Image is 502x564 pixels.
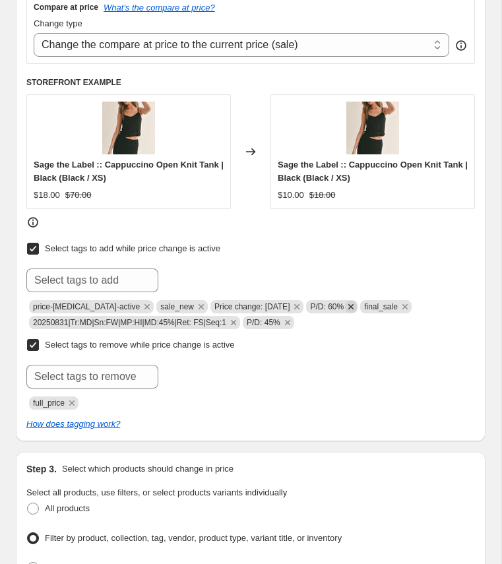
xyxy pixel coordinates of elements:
[102,102,155,154] img: CAPPUCCINOOPENKNITTANK1_80x.jpg
[34,18,82,28] span: Change type
[34,160,224,183] span: Sage the Label :: Cappuccino Open Knit Tank | Black (Black / XS)
[34,2,98,13] h3: Compare at price
[26,365,158,389] input: Select tags to remove
[282,317,294,329] button: Remove P/D: 45%
[455,39,468,52] div: help
[45,503,90,513] span: All products
[399,301,411,313] button: Remove final_sale
[26,77,475,88] h6: STOREFRONT EXAMPLE
[26,419,120,429] a: How does tagging work?
[291,301,303,313] button: Remove Price change: 8-31-25
[228,317,239,329] button: Remove 20250831|Tr:MD|Sn:FW|MP:HI|MD:45%|Ret: FS|Seq:1
[214,302,290,311] span: Price change: 8-31-25
[33,318,226,327] span: 20250831|Tr:MD|Sn:FW|MP:HI|MD:45%|Ret: FS|Seq:1
[141,301,153,313] button: Remove price-change-job-active
[195,301,207,313] button: Remove sale_new
[45,340,235,350] span: Select tags to remove while price change is active
[45,533,342,543] span: Filter by product, collection, tag, vendor, product type, variant title, or inventory
[26,462,57,476] h2: Step 3.
[62,462,234,476] p: Select which products should change in price
[26,268,158,292] input: Select tags to add
[65,189,92,202] strike: $70.00
[278,189,304,202] div: $10.00
[310,302,344,311] span: P/D: 60%
[309,189,336,202] strike: $18.00
[160,302,194,311] span: sale_new
[26,487,287,497] span: Select all products, use filters, or select products variants individually
[34,189,60,202] div: $18.00
[104,3,215,13] button: What's the compare at price?
[247,318,280,327] span: P/D: 45%
[45,243,220,253] span: Select tags to add while price change is active
[278,160,468,183] span: Sage the Label :: Cappuccino Open Knit Tank | Black (Black / XS)
[33,302,140,311] span: price-change-job-active
[345,301,357,313] button: Remove P/D: 60%
[346,102,399,154] img: CAPPUCCINOOPENKNITTANK1_80x.jpg
[364,302,398,311] span: final_sale
[66,397,78,409] button: Remove full_price
[33,398,65,408] span: full_price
